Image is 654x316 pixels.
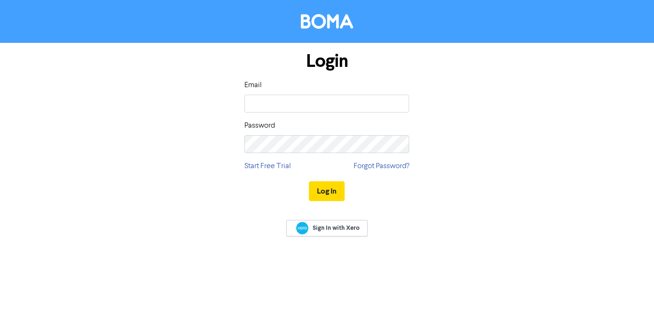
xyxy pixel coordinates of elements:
img: Xero logo [296,222,308,235]
span: Sign In with Xero [313,224,360,232]
label: Email [244,80,262,91]
a: Start Free Trial [244,161,291,172]
label: Password [244,120,275,131]
button: Log In [309,181,345,201]
a: Sign In with Xero [286,220,367,236]
img: BOMA Logo [301,14,353,29]
h1: Login [244,50,409,72]
a: Forgot Password? [354,161,409,172]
